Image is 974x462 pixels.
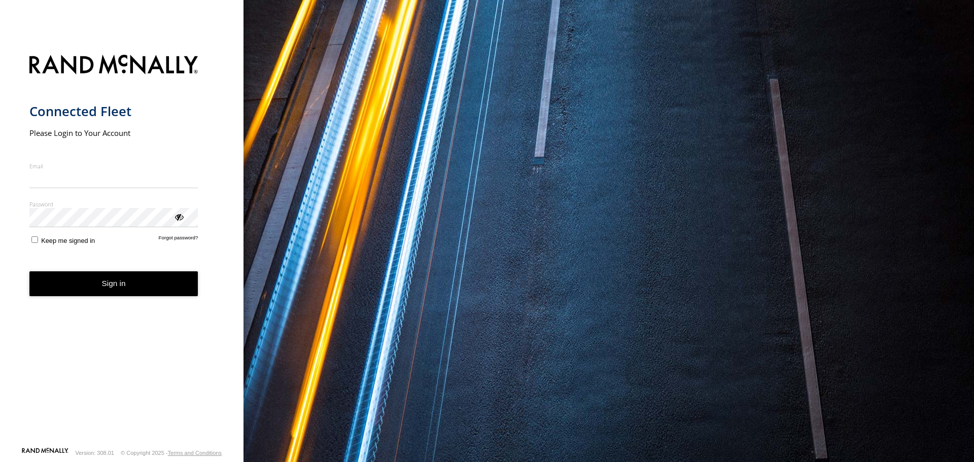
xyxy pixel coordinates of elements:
h2: Please Login to Your Account [29,128,198,138]
h1: Connected Fleet [29,103,198,120]
form: main [29,49,215,447]
label: Password [29,200,198,208]
img: Rand McNally [29,53,198,79]
input: Keep me signed in [31,236,38,243]
a: Forgot password? [159,235,198,244]
a: Terms and Conditions [168,450,222,456]
div: © Copyright 2025 - [121,450,222,456]
button: Sign in [29,271,198,296]
span: Keep me signed in [41,237,95,244]
div: ViewPassword [173,211,184,222]
div: Version: 308.01 [76,450,114,456]
a: Visit our Website [22,448,68,458]
label: Email [29,162,198,170]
